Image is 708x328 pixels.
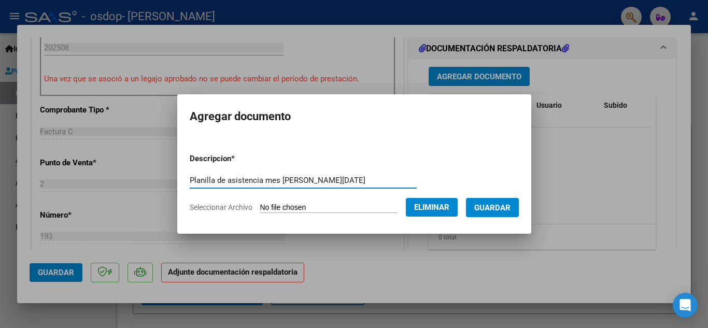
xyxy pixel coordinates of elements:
div: Open Intercom Messenger [673,293,698,318]
span: Guardar [474,203,511,212]
span: Seleccionar Archivo [190,203,252,211]
span: Eliminar [414,203,449,212]
h2: Agregar documento [190,107,519,126]
p: Descripcion [190,153,289,165]
button: Guardar [466,198,519,217]
button: Eliminar [406,198,458,217]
